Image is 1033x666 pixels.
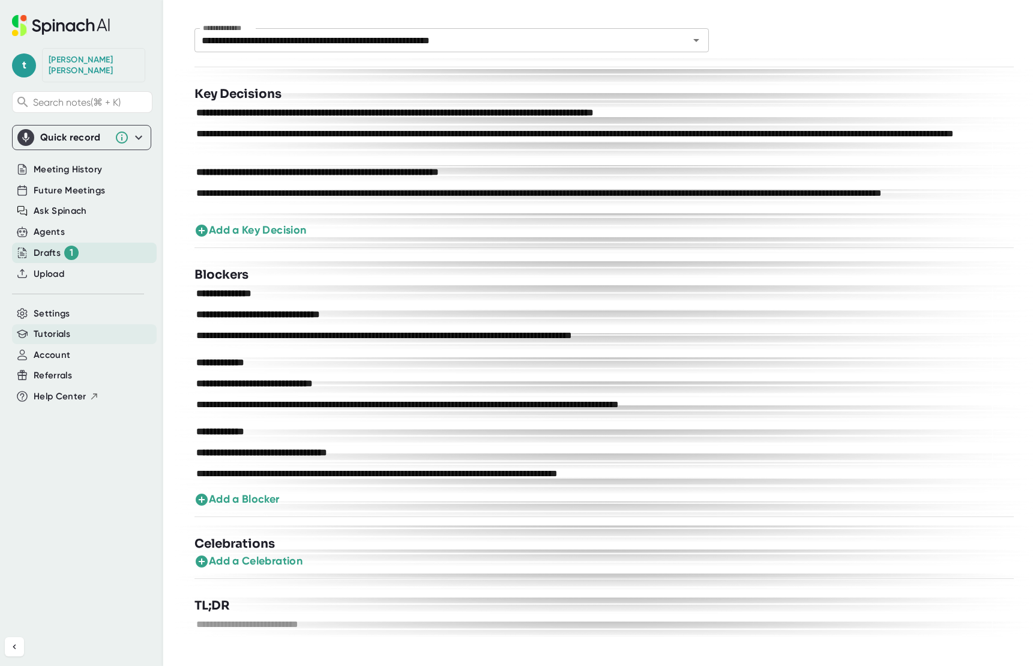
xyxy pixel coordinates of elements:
[5,637,24,656] button: Collapse sidebar
[194,491,280,507] button: Add a Blocker
[40,132,109,144] div: Quick record
[34,225,65,239] button: Agents
[194,597,230,615] h3: TL;DR
[194,535,275,553] h3: Celebrations
[194,85,282,103] h3: Key Decisions
[49,55,139,76] div: Tina VanMatre
[34,369,72,383] button: Referrals
[64,246,79,260] div: 1
[194,222,306,238] button: Add a Key Decision
[34,327,70,341] button: Tutorials
[194,553,303,569] button: Add a Celebration
[34,267,64,281] button: Upload
[688,32,705,49] button: Open
[34,348,70,362] button: Account
[34,204,87,218] button: Ask Spinach
[194,266,248,284] h3: Blockers
[34,390,99,404] button: Help Center
[34,390,86,404] span: Help Center
[12,53,36,77] span: t
[34,184,105,198] button: Future Meetings
[34,246,79,260] div: Drafts
[34,307,70,321] button: Settings
[33,97,149,108] span: Search notes (⌘ + K)
[34,246,79,260] button: Drafts 1
[34,163,102,177] button: Meeting History
[17,126,146,150] div: Quick record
